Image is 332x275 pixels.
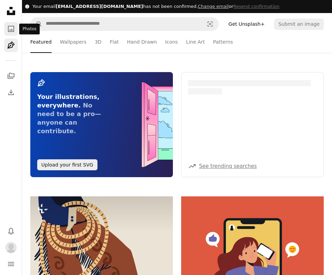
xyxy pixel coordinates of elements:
a: Download History [4,85,18,99]
a: Wallpapers [60,31,86,53]
button: Upload your first SVG [37,159,97,170]
div: Your email has not been confirmed. [32,3,279,10]
a: Collections [4,69,18,83]
button: Notifications [4,224,18,238]
a: Icons [165,31,178,53]
a: Change email [198,4,229,9]
button: Search Unsplash [31,18,42,31]
a: Hand Drawn [127,31,157,53]
button: Submit an image [274,19,324,30]
span: No need to be a pro—anyone can contribute. [37,102,101,135]
a: Line Art [186,31,205,53]
button: Resend confirmation [233,3,279,10]
a: Woman on phone with social media icons. [181,264,324,270]
button: Menu [4,257,18,271]
img: Avatar of user Ashley Stewart [6,242,17,253]
button: Profile [4,241,18,254]
button: Visual search [202,18,218,31]
a: Flat [110,31,119,53]
span: [EMAIL_ADDRESS][DOMAIN_NAME] [56,4,143,9]
a: Photos [4,22,18,36]
a: Get Unsplash+ [224,19,269,30]
a: 3D [95,31,102,53]
a: See trending searches [199,163,257,169]
span: Your illustrations, everywhere. [37,93,100,109]
a: Patterns [213,31,233,53]
form: Find visuals sitewide [30,17,219,31]
span: or [198,4,279,9]
span: ––– – –– – – – –––– ––– – –––– –– – ––– –––– –––– ––– ––– – –– – – –– [188,80,311,94]
a: Home — Unsplash [4,4,18,19]
a: Illustrations [4,38,18,52]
